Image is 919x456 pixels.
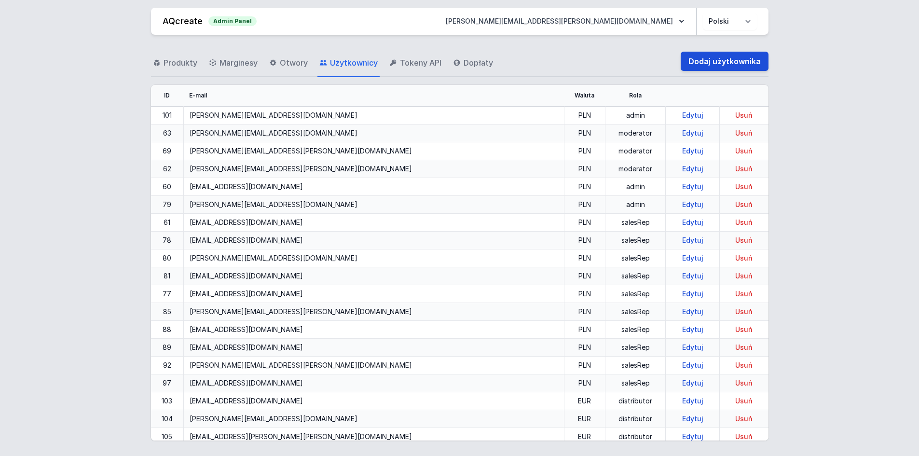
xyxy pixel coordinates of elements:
td: 97 [151,374,184,392]
td: [PERSON_NAME][EMAIL_ADDRESS][PERSON_NAME][DOMAIN_NAME] [183,160,564,178]
td: salesRep [605,267,666,285]
a: Dodaj użytkownika [681,52,768,71]
td: 88 [151,321,184,339]
td: EUR [564,392,605,410]
td: 81 [151,267,184,285]
td: PLN [564,214,605,232]
a: Edytuj [678,129,707,137]
button: Usuń [726,343,762,352]
a: Edytuj [678,254,707,262]
td: salesRep [605,214,666,232]
td: PLN [564,142,605,160]
td: [PERSON_NAME][EMAIL_ADDRESS][PERSON_NAME][DOMAIN_NAME] [183,303,564,321]
td: 80 [151,249,184,267]
a: Edytuj [678,272,707,280]
a: Edytuj [678,307,707,316]
td: [PERSON_NAME][EMAIL_ADDRESS][PERSON_NAME][DOMAIN_NAME] [183,142,564,160]
td: distributor [605,392,666,410]
td: PLN [564,107,605,124]
td: [PERSON_NAME][EMAIL_ADDRESS][DOMAIN_NAME] [183,107,564,124]
td: 78 [151,232,184,249]
a: Edytuj [678,325,707,333]
span: Użytkownicy [330,57,378,69]
td: [PERSON_NAME][EMAIL_ADDRESS][DOMAIN_NAME] [183,196,564,214]
td: EUR [564,428,605,446]
td: 63 [151,124,184,142]
td: 105 [151,428,184,446]
button: Usuń [726,111,762,120]
td: salesRep [605,285,666,303]
td: [EMAIL_ADDRESS][DOMAIN_NAME] [183,321,564,339]
th: ID [151,85,184,107]
a: Edytuj [678,415,707,423]
a: Edytuj [678,379,707,387]
td: [EMAIL_ADDRESS][DOMAIN_NAME] [183,178,564,196]
td: moderator [605,160,666,178]
td: PLN [564,124,605,142]
button: [PERSON_NAME][EMAIL_ADDRESS][PERSON_NAME][DOMAIN_NAME] [438,13,692,30]
td: 85 [151,303,184,321]
td: [EMAIL_ADDRESS][DOMAIN_NAME] [183,232,564,249]
td: PLN [564,249,605,267]
td: [EMAIL_ADDRESS][DOMAIN_NAME] [183,392,564,410]
td: PLN [564,178,605,196]
td: moderator [605,142,666,160]
td: PLN [564,321,605,339]
a: Edytuj [678,147,707,155]
a: Edytuj [678,218,707,226]
a: Tokeny API [387,49,443,77]
td: salesRep [605,232,666,249]
button: Usuń [726,378,762,388]
td: salesRep [605,339,666,357]
a: Edytuj [678,397,707,405]
a: Dopłaty [451,49,495,77]
td: salesRep [605,249,666,267]
a: Edytuj [678,111,707,119]
td: 89 [151,339,184,357]
td: salesRep [605,321,666,339]
button: Usuń [726,164,762,174]
td: distributor [605,428,666,446]
button: Usuń [726,146,762,156]
span: Otwory [280,57,308,69]
a: Edytuj [678,165,707,173]
span: Marginesy [219,57,258,69]
button: Usuń [726,253,762,263]
td: PLN [564,160,605,178]
td: salesRep [605,357,666,374]
a: Marginesy [207,49,260,77]
td: PLN [564,303,605,321]
span: Dopłaty [464,57,493,69]
td: 62 [151,160,184,178]
button: Usuń [726,307,762,317]
td: [EMAIL_ADDRESS][DOMAIN_NAME] [183,214,564,232]
td: 69 [151,142,184,160]
th: Rola [605,85,666,107]
td: [EMAIL_ADDRESS][DOMAIN_NAME] [183,374,564,392]
td: moderator [605,124,666,142]
td: PLN [564,339,605,357]
td: [PERSON_NAME][EMAIL_ADDRESS][DOMAIN_NAME] [183,249,564,267]
span: Produkty [164,57,197,69]
button: Usuń [726,325,762,334]
a: Użytkownicy [317,49,380,77]
button: Usuń [726,235,762,245]
td: admin [605,196,666,214]
button: Usuń [726,414,762,424]
a: Edytuj [678,236,707,244]
td: [EMAIL_ADDRESS][DOMAIN_NAME] [183,285,564,303]
td: salesRep [605,303,666,321]
td: 77 [151,285,184,303]
button: Usuń [726,128,762,138]
td: PLN [564,267,605,285]
td: distributor [605,410,666,428]
td: salesRep [605,374,666,392]
td: 101 [151,107,184,124]
button: Usuń [726,360,762,370]
td: 103 [151,392,184,410]
button: Usuń [726,218,762,227]
td: 79 [151,196,184,214]
td: 92 [151,357,184,374]
button: Usuń [726,432,762,442]
button: Usuń [726,200,762,209]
